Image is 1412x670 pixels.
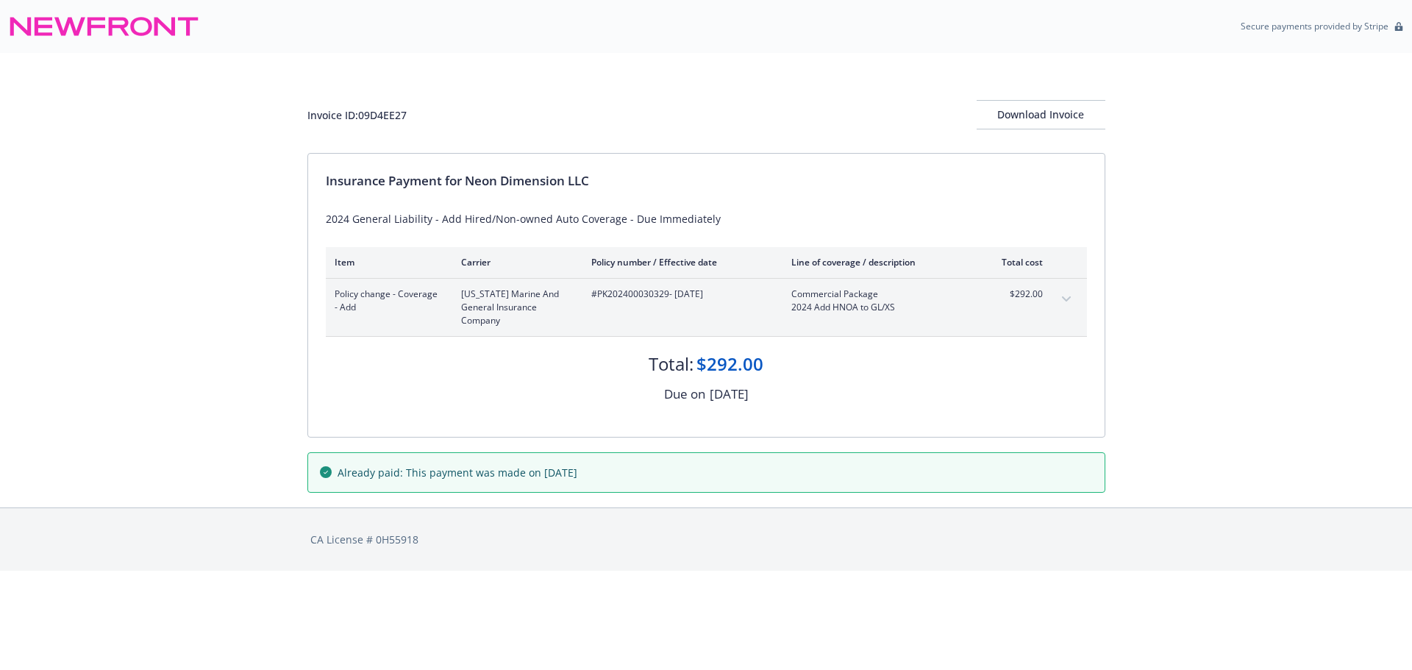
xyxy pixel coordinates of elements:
div: Insurance Payment for Neon Dimension LLC [326,171,1087,190]
div: Due on [664,385,705,404]
span: Policy change - Coverage - Add [335,288,438,314]
span: $292.00 [988,288,1043,301]
span: 2024 Add HNOA to GL/XS [791,301,964,314]
span: Already paid: This payment was made on [DATE] [338,465,577,480]
div: Policy change - Coverage - Add[US_STATE] Marine And General Insurance Company#PK202400030329- [DA... [326,279,1087,336]
div: Total cost [988,256,1043,268]
div: Invoice ID: 09D4EE27 [307,107,407,123]
div: Policy number / Effective date [591,256,768,268]
button: Download Invoice [977,100,1105,129]
div: 2024 General Liability - Add Hired/Non-owned Auto Coverage - Due Immediately [326,211,1087,227]
div: [DATE] [710,385,749,404]
span: #PK202400030329 - [DATE] [591,288,768,301]
p: Secure payments provided by Stripe [1241,20,1388,32]
div: Total: [649,352,693,377]
button: expand content [1055,288,1078,311]
div: CA License # 0H55918 [310,532,1102,547]
span: Commercial Package2024 Add HNOA to GL/XS [791,288,964,314]
div: Download Invoice [977,101,1105,129]
span: [US_STATE] Marine And General Insurance Company [461,288,568,327]
div: Line of coverage / description [791,256,964,268]
div: $292.00 [696,352,763,377]
span: Commercial Package [791,288,964,301]
div: Carrier [461,256,568,268]
div: Item [335,256,438,268]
